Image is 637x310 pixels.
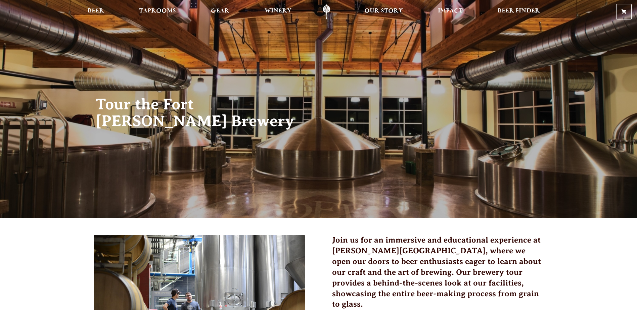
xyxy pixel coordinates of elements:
a: Beer [83,4,108,19]
a: Taprooms [135,4,180,19]
a: Our Story [360,4,407,19]
a: Impact [434,4,467,19]
a: Beer Finder [493,4,544,19]
a: Winery [260,4,296,19]
a: Odell Home [314,4,339,19]
span: Winery [265,8,291,14]
span: Beer Finder [498,8,540,14]
span: Beer [88,8,104,14]
span: Impact [438,8,463,14]
a: Gear [207,4,234,19]
span: Taprooms [139,8,176,14]
span: Gear [211,8,229,14]
h2: Tour the Fort [PERSON_NAME] Brewery [96,96,305,130]
span: Our Story [364,8,403,14]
